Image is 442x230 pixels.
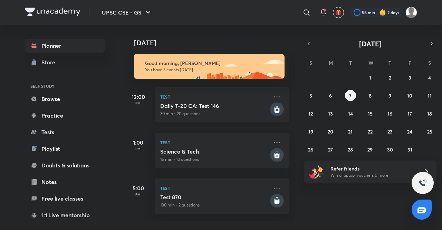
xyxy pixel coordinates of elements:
[424,72,435,83] button: October 4, 2025
[427,128,432,135] abbr: October 25, 2025
[384,90,395,101] button: October 9, 2025
[25,92,105,106] a: Browse
[308,110,313,117] abbr: October 12, 2025
[25,192,105,205] a: Free live classes
[333,7,344,18] button: avatar
[407,146,412,153] abbr: October 31, 2025
[407,92,412,99] abbr: October 10, 2025
[405,7,417,18] img: Gaurav Chauhan
[124,93,152,101] h5: 12:00
[379,9,386,16] img: streak
[424,108,435,119] button: October 18, 2025
[384,72,395,83] button: October 2, 2025
[309,92,312,99] abbr: October 5, 2025
[25,39,105,53] a: Planner
[404,72,415,83] button: October 3, 2025
[25,208,105,222] a: 1:1 Live mentorship
[160,202,269,208] p: 180 min • 2 questions
[325,90,336,101] button: October 6, 2025
[329,92,332,99] abbr: October 6, 2025
[388,59,391,66] abbr: Thursday
[309,165,323,178] img: referral
[387,128,393,135] abbr: October 23, 2025
[424,126,435,137] button: October 25, 2025
[124,184,152,192] h5: 5:00
[368,128,373,135] abbr: October 22, 2025
[367,146,373,153] abbr: October 29, 2025
[424,90,435,101] button: October 11, 2025
[349,59,352,66] abbr: Tuesday
[368,110,373,117] abbr: October 15, 2025
[325,144,336,155] button: October 27, 2025
[25,8,80,16] img: Company Logo
[160,148,269,155] h5: Science & Tech
[348,110,353,117] abbr: October 14, 2025
[389,74,391,81] abbr: October 2, 2025
[134,54,285,79] img: morning
[369,74,371,81] abbr: October 1, 2025
[409,74,411,81] abbr: October 3, 2025
[365,90,376,101] button: October 8, 2025
[308,128,313,135] abbr: October 19, 2025
[25,142,105,156] a: Playlist
[160,138,269,147] p: Test
[305,108,316,119] button: October 12, 2025
[404,108,415,119] button: October 17, 2025
[388,92,391,99] abbr: October 9, 2025
[330,165,415,172] h6: Refer friends
[305,90,316,101] button: October 5, 2025
[305,126,316,137] button: October 19, 2025
[348,128,353,135] abbr: October 21, 2025
[160,156,269,163] p: 15 min • 10 questions
[145,67,278,73] p: You have 3 events [DATE]
[160,194,269,201] h5: Test 870
[25,55,105,69] a: Store
[427,110,432,117] abbr: October 18, 2025
[325,126,336,137] button: October 20, 2025
[428,59,431,66] abbr: Saturday
[407,110,412,117] abbr: October 17, 2025
[345,108,356,119] button: October 14, 2025
[328,146,333,153] abbr: October 27, 2025
[384,144,395,155] button: October 30, 2025
[308,146,313,153] abbr: October 26, 2025
[124,138,152,147] h5: 1:00
[345,90,356,101] button: October 7, 2025
[328,110,333,117] abbr: October 13, 2025
[368,59,373,66] abbr: Wednesday
[160,102,269,109] h5: Daily T-20 CA: Test 146
[335,9,342,16] img: avatar
[329,59,333,66] abbr: Monday
[134,39,296,47] h4: [DATE]
[387,146,393,153] abbr: October 30, 2025
[384,108,395,119] button: October 16, 2025
[25,175,105,189] a: Notes
[365,72,376,83] button: October 1, 2025
[25,80,105,92] h6: SELF STUDY
[160,184,269,192] p: Test
[404,90,415,101] button: October 10, 2025
[124,147,152,151] p: PM
[98,6,156,19] button: UPSC CSE - GS
[365,126,376,137] button: October 22, 2025
[325,108,336,119] button: October 13, 2025
[41,58,59,66] div: Store
[25,158,105,172] a: Doubts & solutions
[160,93,269,101] p: Test
[427,92,432,99] abbr: October 11, 2025
[404,126,415,137] button: October 24, 2025
[407,128,412,135] abbr: October 24, 2025
[409,59,411,66] abbr: Friday
[309,59,312,66] abbr: Sunday
[428,74,431,81] abbr: October 4, 2025
[345,126,356,137] button: October 21, 2025
[345,144,356,155] button: October 28, 2025
[384,126,395,137] button: October 23, 2025
[359,39,382,48] span: [DATE]
[365,144,376,155] button: October 29, 2025
[25,125,105,139] a: Tests
[25,8,80,18] a: Company Logo
[349,92,352,99] abbr: October 7, 2025
[124,192,152,196] p: PM
[348,146,353,153] abbr: October 28, 2025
